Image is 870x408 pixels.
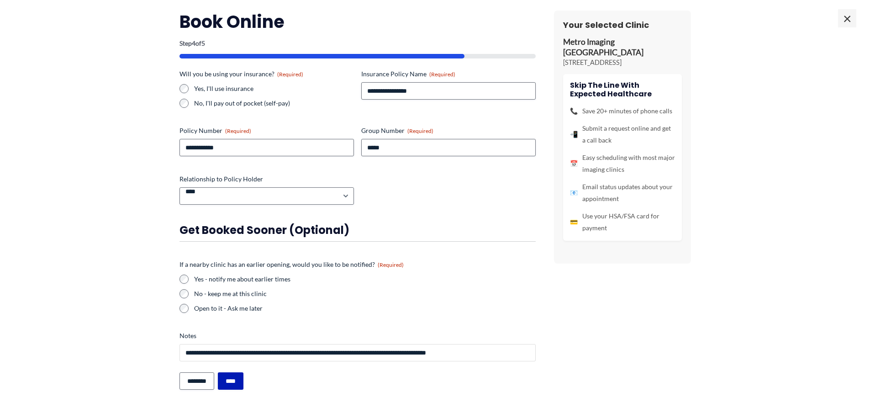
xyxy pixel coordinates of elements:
li: Submit a request online and get a call back [570,122,675,146]
span: × [838,9,856,27]
span: (Required) [225,127,251,134]
span: 💳 [570,216,578,228]
li: Email status updates about your appointment [570,181,675,205]
span: (Required) [378,261,404,268]
li: Save 20+ minutes of phone calls [570,105,675,117]
span: 📲 [570,128,578,140]
span: 📞 [570,105,578,117]
label: No - keep me at this clinic [194,289,536,298]
p: Metro Imaging [GEOGRAPHIC_DATA] [563,37,682,58]
span: (Required) [277,71,303,78]
span: (Required) [429,71,455,78]
label: Yes, I'll use insurance [194,84,354,93]
label: Yes - notify me about earlier times [194,275,536,284]
span: (Required) [407,127,433,134]
h2: Book Online [179,11,536,33]
label: Insurance Policy Name [361,69,536,79]
label: Relationship to Policy Holder [179,175,354,184]
span: 📧 [570,187,578,199]
span: 4 [192,39,195,47]
h3: Get booked sooner (optional) [179,223,536,237]
legend: If a nearby clinic has an earlier opening, would you like to be notified? [179,260,404,269]
label: No, I'll pay out of pocket (self-pay) [194,99,354,108]
p: [STREET_ADDRESS] [563,58,682,67]
label: Group Number [361,126,536,135]
legend: Will you be using your insurance? [179,69,303,79]
span: 5 [201,39,205,47]
h4: Skip the line with Expected Healthcare [570,81,675,98]
li: Easy scheduling with most major imaging clinics [570,152,675,175]
span: 📅 [570,158,578,170]
label: Policy Number [179,126,354,135]
label: Notes [179,331,536,340]
label: Open to it - Ask me later [194,304,536,313]
p: Step of [179,40,536,47]
li: Use your HSA/FSA card for payment [570,210,675,234]
h3: Your Selected Clinic [563,20,682,30]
